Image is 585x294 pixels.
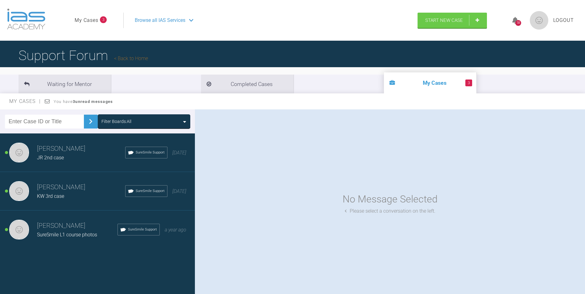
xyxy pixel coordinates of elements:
h3: [PERSON_NAME] [37,144,125,154]
img: Isabella Sharrock [9,181,29,201]
span: SureSmile L1 course photos [37,232,97,238]
span: 3 [465,80,472,86]
span: JR 2nd case [37,155,64,161]
img: logo-light.3e3ef733.png [7,9,45,30]
li: Completed Cases [201,75,294,93]
li: My Cases [384,72,476,93]
h3: [PERSON_NAME] [37,221,117,231]
span: My Cases [9,98,41,104]
span: Start New Case [425,18,463,23]
div: Filter Boards: All [101,118,131,125]
span: You have [54,99,113,104]
span: SureSmile Support [136,150,165,155]
h3: [PERSON_NAME] [37,182,125,193]
strong: 3 unread messages [73,99,113,104]
div: No Message Selected [343,191,438,207]
span: a year ago [165,227,186,233]
a: Logout [553,16,574,24]
h1: Support Forum [19,45,148,66]
input: Enter Case ID or Title [5,115,84,129]
span: [DATE] [172,188,186,194]
span: KW 3rd case [37,193,64,199]
div: Please select a conversation on the left. [345,207,435,215]
span: [DATE] [172,150,186,156]
a: My Cases [75,16,98,24]
a: Back to Home [114,55,148,61]
span: Browse all IAS Services [135,16,185,24]
img: Isabella Sharrock [9,143,29,162]
div: 58 [515,20,521,26]
span: SureSmile Support [128,227,157,232]
img: profile.png [530,11,548,30]
img: Isabella Sharrock [9,220,29,239]
span: SureSmile Support [136,188,165,194]
li: Waiting for Mentor [19,75,111,93]
img: chevronRight.28bd32b0.svg [86,116,96,126]
span: 3 [100,16,107,23]
a: Start New Case [418,13,487,28]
